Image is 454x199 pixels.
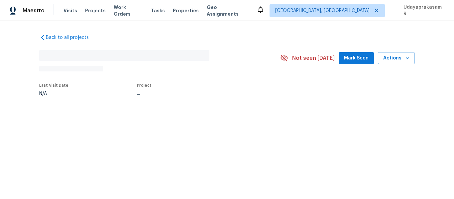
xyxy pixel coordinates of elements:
span: Mark Seen [344,54,369,62]
span: [GEOGRAPHIC_DATA], [GEOGRAPHIC_DATA] [275,7,370,14]
span: Work Orders [114,4,143,17]
span: Udayaprakasam R [401,4,444,17]
span: Maestro [23,7,45,14]
span: Last Visit Date [39,83,68,87]
span: Visits [63,7,77,14]
span: Tasks [151,8,165,13]
button: Actions [378,52,415,64]
span: Not seen [DATE] [292,55,335,61]
span: Project [137,83,152,87]
div: N/A [39,91,68,96]
span: Actions [383,54,409,62]
span: Projects [85,7,106,14]
button: Mark Seen [339,52,374,64]
span: Geo Assignments [207,4,249,17]
span: Properties [173,7,199,14]
a: Back to all projects [39,34,103,41]
div: ... [137,91,265,96]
